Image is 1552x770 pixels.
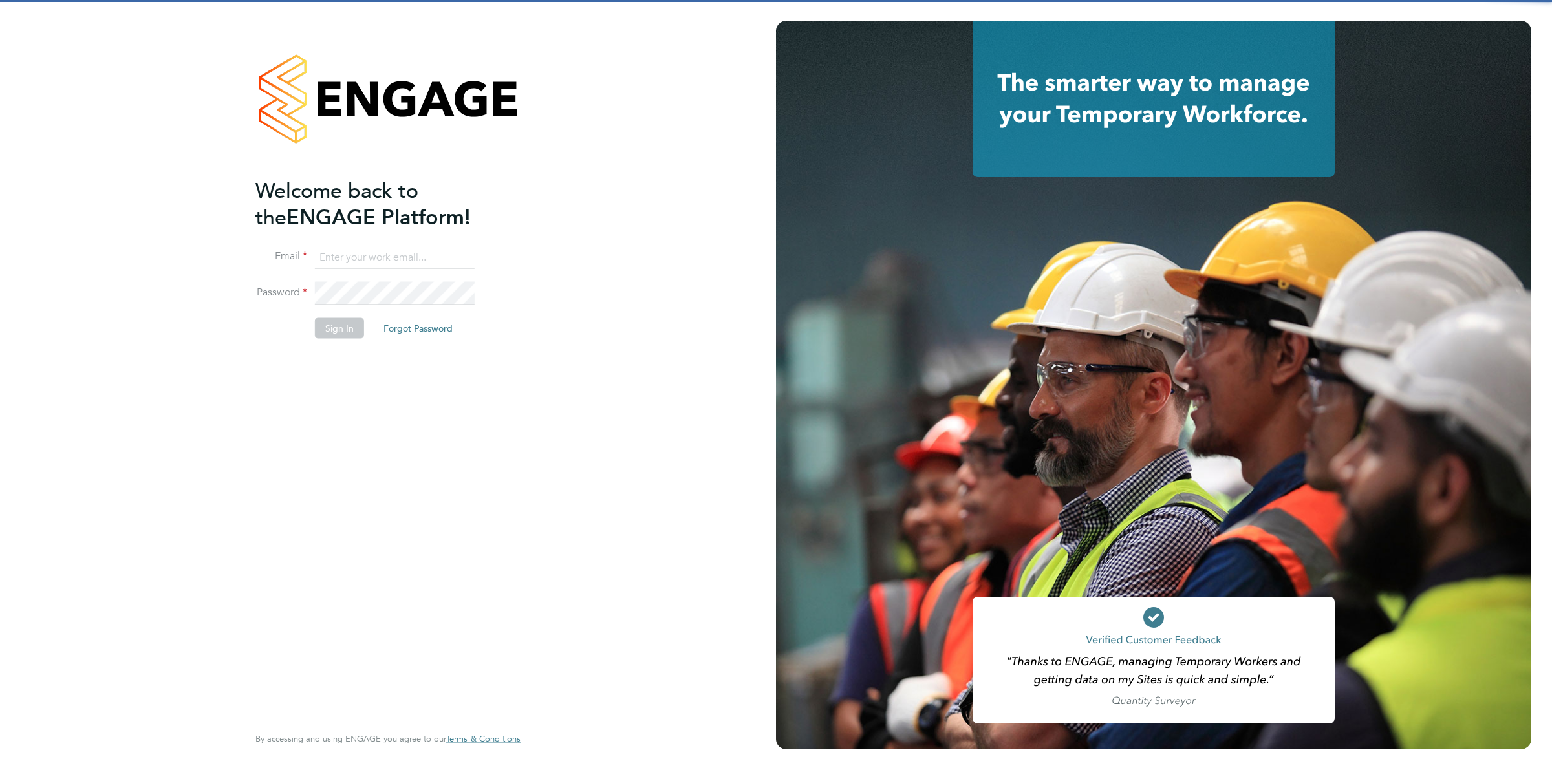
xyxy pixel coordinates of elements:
span: Welcome back to the [255,178,418,230]
a: Terms & Conditions [446,734,521,744]
button: Forgot Password [373,318,463,339]
label: Password [255,286,307,299]
input: Enter your work email... [315,246,475,269]
span: Terms & Conditions [446,733,521,744]
h2: ENGAGE Platform! [255,177,508,230]
button: Sign In [315,318,364,339]
span: By accessing and using ENGAGE you agree to our [255,733,521,744]
label: Email [255,250,307,263]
